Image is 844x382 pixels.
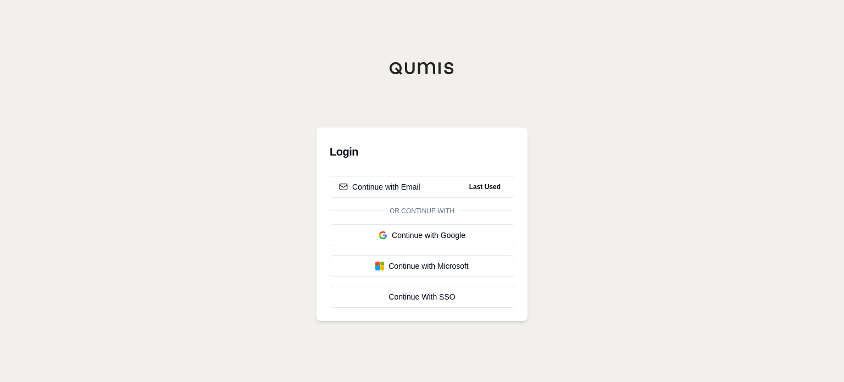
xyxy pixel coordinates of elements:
[339,291,505,302] div: Continue With SSO
[330,255,514,277] button: Continue with Microsoft
[465,180,505,193] span: Last Used
[330,224,514,246] button: Continue with Google
[330,176,514,198] button: Continue with EmailLast Used
[330,286,514,308] a: Continue With SSO
[389,62,455,75] img: Qumis
[330,141,514,163] h3: Login
[339,261,505,272] div: Continue with Microsoft
[385,207,459,215] span: Or continue with
[339,181,420,192] div: Continue with Email
[339,230,505,241] div: Continue with Google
